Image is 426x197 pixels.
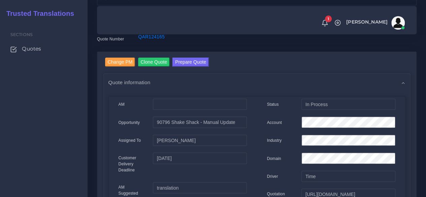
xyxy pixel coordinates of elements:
[105,58,135,67] input: Change PM
[5,42,83,56] a: Quotes
[267,120,282,126] label: Account
[319,19,331,27] a: 1
[267,156,281,162] label: Domain
[138,34,164,39] a: QAR124165
[267,101,279,107] label: Status
[346,20,388,24] span: [PERSON_NAME]
[153,135,247,146] input: pm
[172,58,209,68] a: Prepare Quote
[97,36,124,42] label: Quote Number
[104,74,410,91] div: Quote information
[119,155,143,173] label: Customer Delivery Deadline
[119,101,125,107] label: AM
[138,58,170,67] input: Clone Quote
[2,8,74,19] a: Trusted Translations
[108,78,151,86] span: Quote information
[325,15,332,22] span: 1
[391,16,405,30] img: avatar
[22,45,41,53] span: Quotes
[119,137,141,143] label: Assigned To
[2,9,74,18] h2: Trusted Translations
[267,173,278,179] label: Driver
[343,16,407,30] a: [PERSON_NAME]avatar
[267,137,282,143] label: Industry
[119,120,140,126] label: Opportunity
[10,32,33,37] span: Sections
[172,58,209,67] button: Prepare Quote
